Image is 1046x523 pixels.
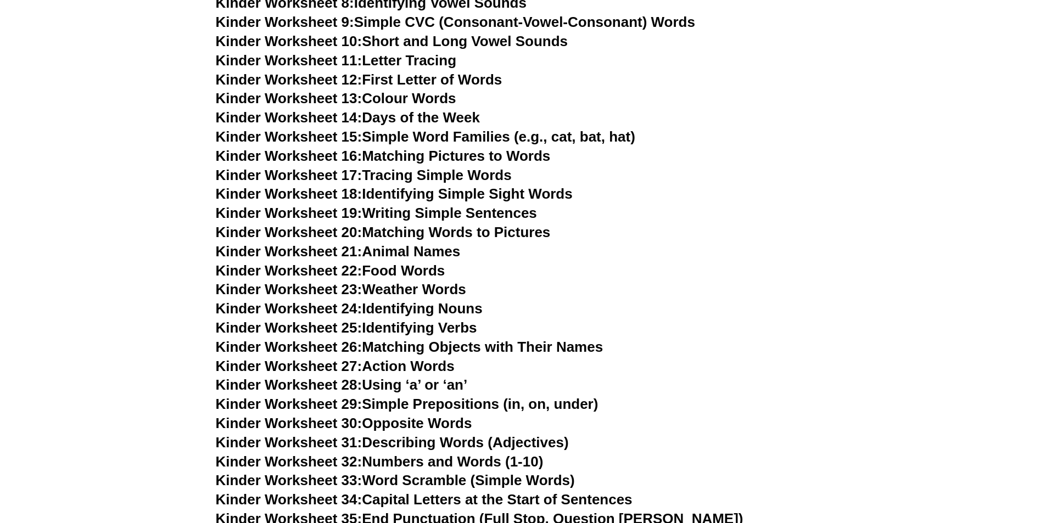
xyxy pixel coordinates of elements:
span: Kinder Worksheet 15: [216,128,362,145]
a: Kinder Worksheet 33:Word Scramble (Simple Words) [216,472,575,488]
a: Kinder Worksheet 12:First Letter of Words [216,71,502,88]
a: Kinder Worksheet 27:Action Words [216,358,455,374]
a: Kinder Worksheet 28:Using ‘a’ or ‘an’ [216,376,468,393]
span: Kinder Worksheet 11: [216,52,362,69]
a: Kinder Worksheet 30:Opposite Words [216,415,472,431]
span: Kinder Worksheet 10: [216,33,362,49]
a: Kinder Worksheet 31:Describing Words (Adjectives) [216,434,569,451]
a: Kinder Worksheet 10:Short and Long Vowel Sounds [216,33,568,49]
span: Kinder Worksheet 23: [216,281,362,297]
a: Kinder Worksheet 11:Letter Tracing [216,52,457,69]
a: Kinder Worksheet 19:Writing Simple Sentences [216,205,537,221]
span: Kinder Worksheet 21: [216,243,362,260]
a: Kinder Worksheet 22:Food Words [216,262,445,279]
span: Kinder Worksheet 17: [216,167,362,183]
a: Kinder Worksheet 18:Identifying Simple Sight Words [216,185,573,202]
span: Kinder Worksheet 29: [216,396,362,412]
span: Kinder Worksheet 22: [216,262,362,279]
span: Kinder Worksheet 32: [216,453,362,470]
span: Kinder Worksheet 28: [216,376,362,393]
span: Kinder Worksheet 24: [216,300,362,317]
span: Kinder Worksheet 9: [216,14,354,30]
span: Kinder Worksheet 26: [216,339,362,355]
span: Kinder Worksheet 33: [216,472,362,488]
a: Kinder Worksheet 9:Simple CVC (Consonant-Vowel-Consonant) Words [216,14,695,30]
span: Kinder Worksheet 27: [216,358,362,374]
span: Kinder Worksheet 34: [216,491,362,508]
a: Kinder Worksheet 13:Colour Words [216,90,456,106]
span: Kinder Worksheet 13: [216,90,362,106]
span: Kinder Worksheet 31: [216,434,362,451]
a: Kinder Worksheet 25:Identifying Verbs [216,319,477,336]
a: Kinder Worksheet 24:Identifying Nouns [216,300,483,317]
a: Kinder Worksheet 34:Capital Letters at the Start of Sentences [216,491,633,508]
a: Kinder Worksheet 26:Matching Objects with Their Names [216,339,603,355]
a: Kinder Worksheet 23:Weather Words [216,281,466,297]
a: Kinder Worksheet 17:Tracing Simple Words [216,167,512,183]
span: Kinder Worksheet 20: [216,224,362,240]
a: Kinder Worksheet 15:Simple Word Families (e.g., cat, bat, hat) [216,128,635,145]
a: Kinder Worksheet 20:Matching Words to Pictures [216,224,551,240]
a: Kinder Worksheet 16:Matching Pictures to Words [216,148,551,164]
span: Kinder Worksheet 18: [216,185,362,202]
span: Kinder Worksheet 30: [216,415,362,431]
a: Kinder Worksheet 21:Animal Names [216,243,461,260]
a: Kinder Worksheet 29:Simple Prepositions (in, on, under) [216,396,598,412]
a: Kinder Worksheet 14:Days of the Week [216,109,480,126]
iframe: Chat Widget [863,399,1046,523]
a: Kinder Worksheet 32:Numbers and Words (1-10) [216,453,544,470]
span: Kinder Worksheet 16: [216,148,362,164]
span: Kinder Worksheet 19: [216,205,362,221]
span: Kinder Worksheet 25: [216,319,362,336]
span: Kinder Worksheet 14: [216,109,362,126]
span: Kinder Worksheet 12: [216,71,362,88]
